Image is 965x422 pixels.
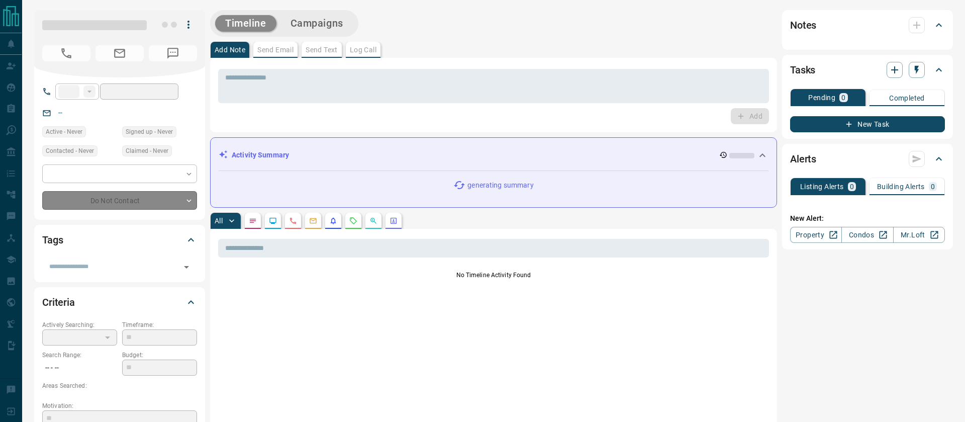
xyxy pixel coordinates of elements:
div: Notes [790,13,945,37]
a: -- [58,109,62,117]
div: Criteria [42,290,197,314]
svg: Listing Alerts [329,217,337,225]
p: 0 [841,94,845,101]
h2: Criteria [42,294,75,310]
span: Claimed - Never [126,146,168,156]
span: Active - Never [46,127,82,137]
button: Campaigns [280,15,353,32]
svg: Calls [289,217,297,225]
h2: Notes [790,17,816,33]
h2: Tags [42,232,63,248]
p: No Timeline Activity Found [218,271,769,280]
p: All [215,217,223,224]
svg: Notes [249,217,257,225]
span: No Email [95,45,144,61]
span: No Number [149,45,197,61]
p: generating summary [467,180,533,191]
p: 0 [931,183,935,190]
svg: Agent Actions [390,217,398,225]
button: Open [179,260,194,274]
p: New Alert: [790,213,945,224]
p: Activity Summary [232,150,289,160]
p: Add Note [215,46,245,53]
h2: Tasks [790,62,815,78]
span: No Number [42,45,90,61]
p: Pending [808,94,835,101]
h2: Alerts [790,151,816,167]
div: Do Not Contact [42,191,197,210]
p: Areas Searched: [42,381,197,390]
p: 0 [850,183,854,190]
p: Search Range: [42,351,117,360]
a: Condos [841,227,893,243]
div: Tasks [790,58,945,82]
p: Completed [889,95,925,102]
span: Contacted - Never [46,146,94,156]
p: Actively Searching: [42,320,117,329]
svg: Lead Browsing Activity [269,217,277,225]
svg: Opportunities [369,217,377,225]
svg: Emails [309,217,317,225]
p: -- - -- [42,360,117,376]
button: Timeline [215,15,276,32]
a: Mr.Loft [893,227,945,243]
span: Signed up - Never [126,127,173,137]
p: Listing Alerts [800,183,844,190]
p: Building Alerts [877,183,925,190]
div: Activity Summary [219,146,768,164]
svg: Requests [349,217,357,225]
button: New Task [790,116,945,132]
div: Alerts [790,147,945,171]
p: Motivation: [42,401,197,410]
p: Budget: [122,351,197,360]
p: Timeframe: [122,320,197,329]
a: Property [790,227,842,243]
div: Tags [42,228,197,252]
